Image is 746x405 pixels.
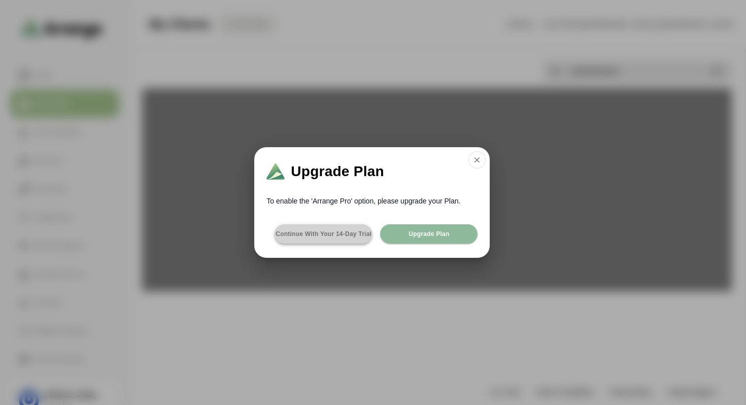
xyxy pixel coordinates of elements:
[291,164,384,179] span: Upgrade Plan
[275,224,372,244] button: Continue with your 14-day Trial
[266,163,285,180] img: Logo
[275,230,371,238] span: Continue with your 14-day Trial
[408,230,449,238] span: Upgrade Plan
[380,224,478,244] button: Upgrade Plan
[254,196,472,206] p: To enable the 'Arrange Pro' option, please upgrade your Plan.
